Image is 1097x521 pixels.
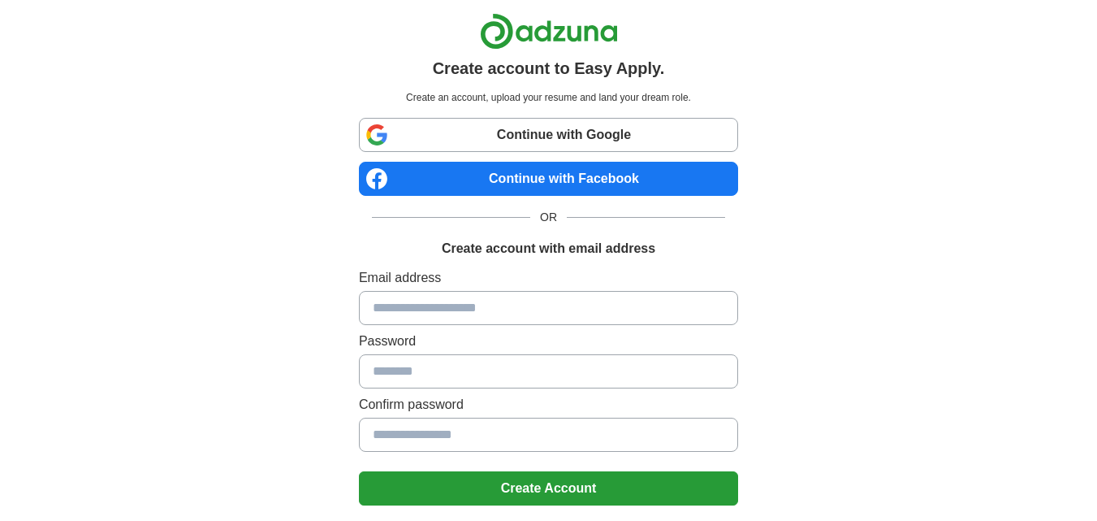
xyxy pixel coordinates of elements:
[359,162,738,196] a: Continue with Facebook
[359,471,738,506] button: Create Account
[433,56,665,80] h1: Create account to Easy Apply.
[359,118,738,152] a: Continue with Google
[359,268,738,288] label: Email address
[359,332,738,351] label: Password
[442,239,655,258] h1: Create account with email address
[530,209,567,226] span: OR
[359,395,738,415] label: Confirm password
[362,90,735,105] p: Create an account, upload your resume and land your dream role.
[480,13,618,50] img: Adzuna logo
